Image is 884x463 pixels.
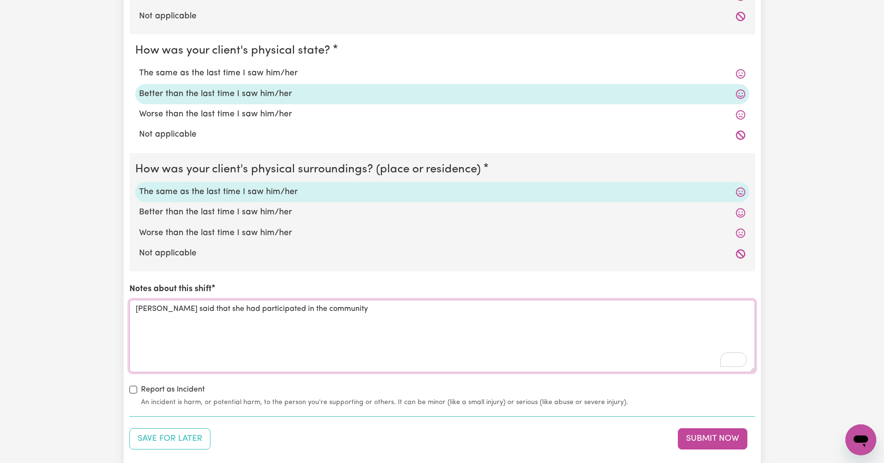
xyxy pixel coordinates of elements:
[139,227,745,239] label: Worse than the last time I saw him/her
[141,397,755,407] small: An incident is harm, or potential harm, to the person you're supporting or others. It can be mino...
[139,67,745,80] label: The same as the last time I saw him/her
[129,428,210,449] button: Save your job report
[139,206,745,219] label: Better than the last time I saw him/her
[139,10,745,23] label: Not applicable
[139,88,745,100] label: Better than the last time I saw him/her
[139,247,745,260] label: Not applicable
[678,428,747,449] button: Submit your job report
[141,384,205,395] label: Report as Incident
[135,161,485,178] legend: How was your client's physical surroundings? (place or residence)
[135,42,334,59] legend: How was your client's physical state?
[139,128,745,141] label: Not applicable
[139,186,745,198] label: The same as the last time I saw him/her
[139,108,745,121] label: Worse than the last time I saw him/her
[129,283,211,295] label: Notes about this shift
[845,424,876,455] iframe: Button to launch messaging window
[129,300,755,372] textarea: To enrich screen reader interactions, please activate Accessibility in Grammarly extension settings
